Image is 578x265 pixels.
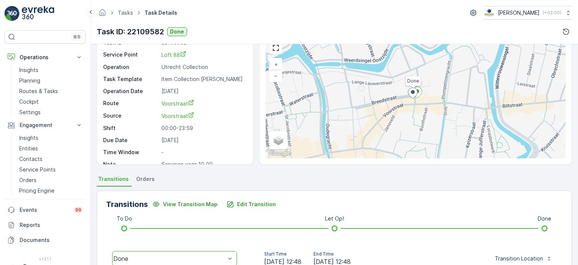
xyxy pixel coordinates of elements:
p: Cockpit [19,98,39,106]
span: Task Details [143,9,179,17]
p: Entities [19,145,38,152]
p: Contacts [19,155,43,163]
a: Cockpit [16,97,86,107]
button: View Transition Map [148,198,222,210]
button: Engagement [5,118,86,133]
p: Task Template [103,75,158,83]
a: Service Points [16,164,86,175]
p: To Do [117,215,132,222]
a: Voorstraat [161,112,245,120]
p: [PERSON_NAME] [498,9,540,17]
a: Layers [270,132,287,149]
p: Start Time [264,251,301,257]
p: Documents [20,236,83,244]
p: Due Date [103,136,158,144]
div: Done [113,255,225,262]
p: Utrecht Collection [161,63,245,71]
span: Transitions [98,175,129,183]
p: Transitions [106,199,148,210]
p: Planning [19,77,40,84]
p: Events [20,206,69,214]
p: Route [103,100,158,107]
button: Transition Location [490,253,557,265]
p: Routes & Tasks [19,87,58,95]
a: Planning [16,75,86,86]
p: ( +02:00 ) [543,10,561,16]
p: [DATE] [161,87,245,95]
p: Service Points [19,166,56,173]
p: Reports [20,221,83,229]
span: + [274,61,278,67]
p: Note [103,161,158,168]
a: Zoom Out [270,70,281,81]
p: Done [170,28,184,35]
a: Open this area in Google Maps (opens a new window) [268,149,292,158]
a: Reports [5,218,86,233]
a: Routes & Tasks [16,86,86,97]
p: Operation [103,63,158,71]
span: Orders [136,175,155,183]
p: Source [103,112,158,120]
button: [PERSON_NAME](+02:00) [484,6,572,20]
button: Done [167,27,187,36]
p: Settings [19,109,41,116]
a: Settings [16,107,86,118]
p: Engagement [20,121,71,129]
p: Operations [20,54,71,61]
p: Insights [19,66,38,74]
a: View Fullscreen [270,42,281,54]
a: Events99 [5,202,86,218]
p: Transition Location [495,255,543,262]
a: Documents [5,233,86,248]
p: [DATE] [161,136,245,144]
span: Voorstraat [161,100,194,107]
a: Loft 88 [161,51,245,59]
p: Time Window [103,149,158,156]
span: Loft 88 [161,52,186,58]
img: basis-logo_rgb2x.png [484,9,495,17]
a: Entities [16,143,86,154]
a: Tasks [118,9,133,16]
a: Contacts [16,154,86,164]
a: Pricing Engine [16,185,86,196]
a: Insights [16,133,86,143]
p: 00:00-23:59 [161,124,245,132]
p: Shift [103,124,158,132]
span: Voorstraat [161,113,194,119]
p: View Transition Map [163,201,218,208]
p: End Time [313,251,351,257]
img: logo [5,6,20,21]
p: Edit Transition [237,201,276,208]
p: Task ID: 22109582 [97,26,164,37]
span: v 1.51.1 [5,257,86,261]
img: Google [268,149,292,158]
p: ⌘B [73,34,81,40]
p: 99 [75,207,81,213]
p: Servicen voor 10.00 [161,161,245,168]
p: Insights [19,134,38,142]
button: Operations [5,50,86,65]
button: Edit Transition [222,198,280,210]
a: Homepage [98,11,106,18]
p: Item Collection [PERSON_NAME] [161,75,245,83]
a: Zoom In [270,59,281,70]
p: Operation Date [103,87,158,95]
span: − [274,72,278,79]
p: - [161,149,245,156]
a: Voorstraat [161,100,245,107]
p: Orders [19,176,37,184]
p: Service Point [103,51,158,59]
p: Let Op! [325,215,344,222]
p: Pricing Engine [19,187,55,195]
p: Done [538,215,551,222]
a: Orders [16,175,86,185]
img: logo_light-DOdMpM7g.png [22,6,54,21]
a: Insights [16,65,86,75]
